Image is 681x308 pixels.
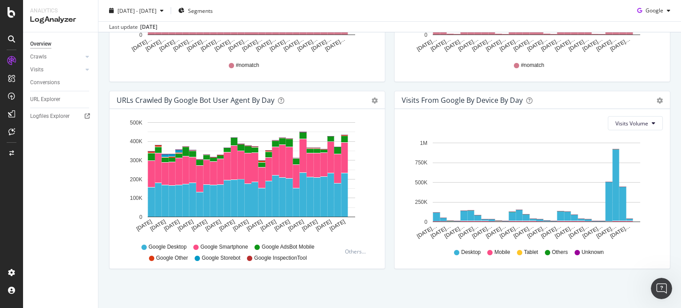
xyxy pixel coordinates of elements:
[28,240,35,247] button: Gif picker
[524,249,538,256] span: Tablet
[130,195,142,201] text: 100K
[135,218,153,232] text: [DATE]
[152,237,166,251] button: Send a message…
[30,112,70,121] div: Logfiles Explorer
[130,176,142,183] text: 200K
[14,240,21,247] button: Emoji picker
[117,116,376,239] svg: A chart.
[582,249,604,256] span: Unknown
[139,214,142,220] text: 0
[329,218,346,232] text: [DATE]
[494,249,510,256] span: Mobile
[218,218,236,232] text: [DATE]
[415,199,427,205] text: 250K
[420,140,427,146] text: 1M
[262,243,314,251] span: Google AdsBot Mobile
[30,65,43,74] div: Visits
[139,32,142,38] text: 0
[415,179,427,186] text: 500K
[30,78,60,87] div: Conversions
[191,218,208,232] text: [DATE]
[117,96,274,105] div: URLs Crawled by Google bot User Agent By Day
[43,11,88,20] p: Active 30m ago
[254,254,307,262] span: Google InspectionTool
[109,23,157,31] div: Last update
[232,218,250,232] text: [DATE]
[117,7,157,14] span: [DATE] - [DATE]
[315,218,333,232] text: [DATE]
[14,19,138,89] div: Hi [PERSON_NAME], Thanks for getting back to me. So you mean when you're trying to add a filter o...
[140,23,157,31] div: [DATE]
[7,14,145,94] div: Hi [PERSON_NAME],Thanks for getting back to me.So you mean when you're trying to add a filter or ...
[634,4,674,18] button: Google
[30,15,91,25] div: LogAnalyzer
[236,62,259,69] span: #nomatch
[25,5,39,19] img: Profile image for Renaud
[30,39,92,49] a: Overview
[7,14,170,101] div: Renaud says…
[156,4,172,19] div: Close
[259,218,277,232] text: [DATE]
[372,97,378,104] div: gear
[42,240,49,247] button: Upload attachment
[14,150,138,203] div: Well, when I click on the link, I don't have my page breaking, so could you show me (screenshot i...
[202,254,240,262] span: Google Storebot
[175,4,216,18] button: Segments
[56,240,63,247] button: Start recording
[402,137,661,240] svg: A chart.
[39,107,163,133] div: I just added it, pls click the link I sent, then go to filters and dimensions and that will make ...
[200,243,248,251] span: Google Smartphone
[287,218,305,232] text: [DATE]
[130,157,142,164] text: 300K
[149,218,167,232] text: [DATE]
[7,145,170,224] div: Renaud says…
[130,139,142,145] text: 400K
[521,62,544,69] span: #nomatch
[32,101,170,138] div: I just added it, pls click the link I sent, then go to filters and dimensions and that will make ...
[608,116,663,130] button: Visits Volume
[345,248,370,255] div: Others...
[130,120,142,126] text: 500K
[14,210,89,215] div: [PERSON_NAME] • 43m ago
[30,65,83,74] a: Visits
[177,218,195,232] text: [DATE]
[424,219,427,225] text: 0
[30,39,51,49] div: Overview
[30,78,92,87] a: Conversions
[149,243,187,251] span: Google Desktop
[646,7,663,14] span: Google
[246,218,263,232] text: [DATE]
[43,4,101,11] h1: [PERSON_NAME]
[139,4,156,20] button: Home
[6,4,23,20] button: go back
[204,218,222,232] text: [DATE]
[30,7,91,15] div: Analytics
[30,52,83,62] a: Crawls
[424,32,427,38] text: 0
[615,120,648,127] span: Visits Volume
[402,96,523,105] div: Visits From Google By Device By Day
[651,278,672,299] iframe: To enrich screen reader interactions, please activate Accessibility in Grammarly extension settings
[415,160,427,166] text: 750K
[273,218,291,232] text: [DATE]
[301,218,319,232] text: [DATE]
[657,97,663,104] div: gear
[7,101,170,145] div: Alejandra says…
[156,254,188,262] span: Google Other
[163,218,180,232] text: [DATE]
[106,4,167,18] button: [DATE] - [DATE]
[461,249,481,256] span: Desktop
[8,222,170,237] textarea: Message…
[30,52,47,62] div: Crawls
[30,95,92,104] a: URL Explorer
[552,249,568,256] span: Others
[30,112,92,121] a: Logfiles Explorer
[188,7,213,14] span: Segments
[30,95,60,104] div: URL Explorer
[7,145,145,208] div: Well, when I click on the link, I don't have my page breaking, so could you show me (screenshot i...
